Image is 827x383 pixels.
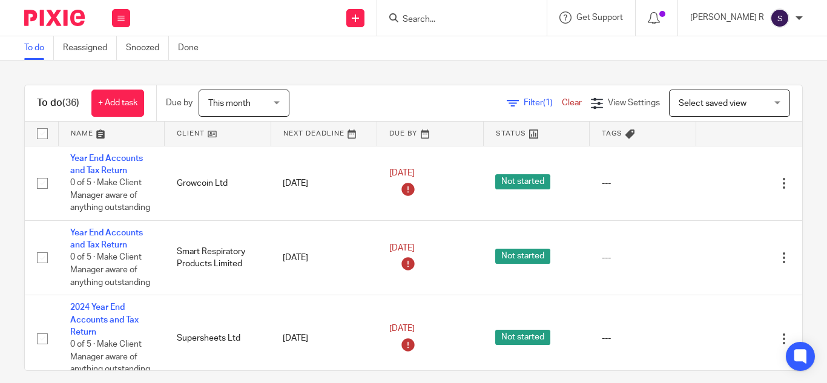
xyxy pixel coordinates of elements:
span: This month [208,99,251,108]
span: View Settings [608,99,660,107]
span: Not started [495,249,550,264]
span: Not started [495,174,550,189]
p: Due by [166,97,193,109]
a: Snoozed [126,36,169,60]
span: Get Support [576,13,623,22]
div: --- [602,252,684,264]
div: --- [602,332,684,344]
td: Supersheets Ltd [165,295,271,382]
img: Pixie [24,10,85,26]
span: (36) [62,98,79,108]
span: [DATE] [389,169,415,178]
p: [PERSON_NAME] R [690,11,764,24]
a: Year End Accounts and Tax Return [70,154,143,175]
img: svg%3E [770,8,789,28]
a: Done [178,36,208,60]
span: Select saved view [679,99,746,108]
td: [DATE] [271,146,377,220]
a: Clear [562,99,582,107]
a: To do [24,36,54,60]
a: Year End Accounts and Tax Return [70,229,143,249]
span: [DATE] [389,324,415,333]
input: Search [401,15,510,25]
span: Filter [524,99,562,107]
span: 0 of 5 · Make Client Manager aware of anything outstanding [70,254,150,287]
span: 0 of 5 · Make Client Manager aware of anything outstanding [70,340,150,373]
span: (1) [543,99,553,107]
span: Tags [602,130,622,137]
a: 2024 Year End Accounts and Tax Return [70,303,139,336]
td: [DATE] [271,295,377,382]
a: + Add task [91,90,144,117]
h1: To do [37,97,79,110]
span: 0 of 5 · Make Client Manager aware of anything outstanding [70,178,150,212]
div: --- [602,177,684,189]
td: Smart Respiratory Products Limited [165,220,271,295]
td: Growcoin Ltd [165,146,271,220]
span: [DATE] [389,244,415,252]
a: Reassigned [63,36,117,60]
td: [DATE] [271,220,377,295]
span: Not started [495,330,550,345]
